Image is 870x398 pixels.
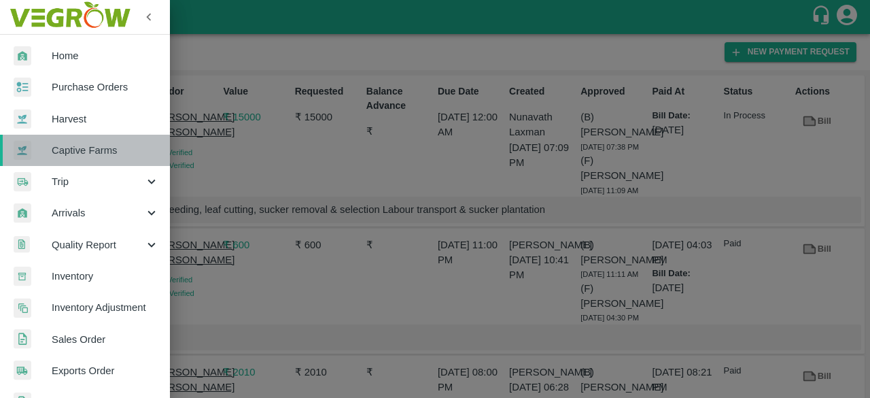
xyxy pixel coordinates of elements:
[52,48,159,63] span: Home
[52,269,159,284] span: Inventory
[52,300,159,315] span: Inventory Adjustment
[52,112,159,127] span: Harvest
[52,237,144,252] span: Quality Report
[52,332,159,347] span: Sales Order
[14,109,31,129] img: harvest
[14,329,31,349] img: sales
[14,267,31,286] img: whInventory
[14,172,31,192] img: delivery
[14,140,31,161] img: harvest
[52,143,159,158] span: Captive Farms
[14,361,31,380] img: shipments
[14,298,31,318] img: inventory
[52,80,159,95] span: Purchase Orders
[52,205,144,220] span: Arrivals
[14,236,30,253] img: qualityReport
[52,174,144,189] span: Trip
[52,363,159,378] span: Exports Order
[14,46,31,66] img: whArrival
[14,203,31,223] img: whArrival
[14,78,31,97] img: reciept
